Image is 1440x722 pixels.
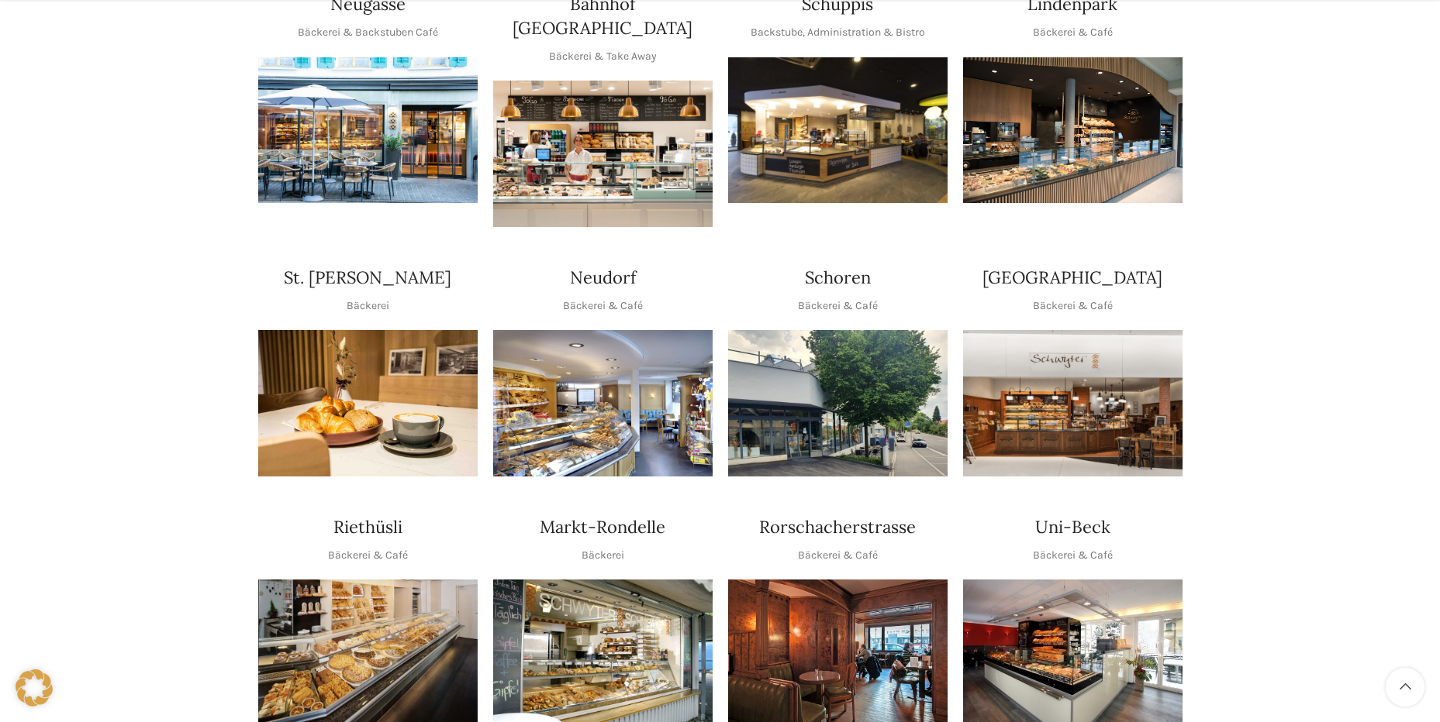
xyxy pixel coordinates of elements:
[963,57,1183,204] img: 017-e1571925257345
[751,24,925,41] p: Backstube, Administration & Bistro
[982,266,1162,290] h4: [GEOGRAPHIC_DATA]
[1033,24,1113,41] p: Bäckerei & Café
[1033,547,1113,564] p: Bäckerei & Café
[298,24,438,41] p: Bäckerei & Backstuben Café
[728,57,948,204] img: 150130-Schwyter-013
[798,547,878,564] p: Bäckerei & Café
[540,515,665,539] h4: Markt-Rondelle
[805,266,871,290] h4: Schoren
[258,330,478,476] img: schwyter-23
[493,330,713,476] img: Neudorf_1
[493,81,713,227] img: Bahnhof St. Gallen
[1386,668,1424,707] a: Scroll to top button
[563,297,643,315] p: Bäckerei & Café
[1035,515,1110,539] h4: Uni-Beck
[347,297,389,315] p: Bäckerei
[728,330,948,476] div: 1 / 1
[284,266,451,290] h4: St. [PERSON_NAME]
[493,81,713,227] div: 1 / 1
[258,57,478,204] img: Neugasse
[963,330,1183,476] img: Schwyter-1800x900
[582,547,624,564] p: Bäckerei
[759,515,916,539] h4: Rorschacherstrasse
[1033,297,1113,315] p: Bäckerei & Café
[798,297,878,315] p: Bäckerei & Café
[493,330,713,476] div: 1 / 1
[963,57,1183,204] div: 1 / 1
[728,330,948,476] img: 0842cc03-b884-43c1-a0c9-0889ef9087d6 copy
[728,57,948,204] div: 1 / 1
[549,48,657,65] p: Bäckerei & Take Away
[570,266,636,290] h4: Neudorf
[328,547,408,564] p: Bäckerei & Café
[333,515,402,539] h4: Riethüsli
[258,330,478,476] div: 1 / 1
[963,330,1183,476] div: 1 / 1
[258,57,478,204] div: 1 / 1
